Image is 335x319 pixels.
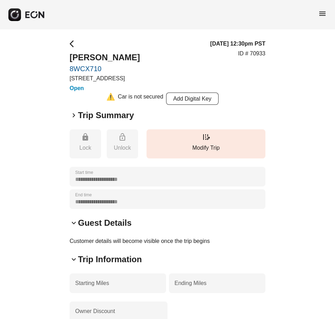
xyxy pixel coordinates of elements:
span: keyboard_arrow_down [70,255,78,264]
span: arrow_back_ios [70,40,78,48]
div: Car is not secured [118,93,163,105]
div: ⚠️ [106,93,115,105]
span: keyboard_arrow_down [70,219,78,227]
p: ID # 70933 [238,49,265,58]
a: 8WCX710 [70,65,140,73]
p: Modify Trip [150,144,262,152]
label: Ending Miles [174,279,207,287]
span: keyboard_arrow_right [70,111,78,120]
h3: Open [70,84,140,93]
h2: [PERSON_NAME] [70,52,140,63]
span: menu [318,9,327,18]
button: Modify Trip [147,129,265,158]
h2: Guest Details [78,217,131,229]
label: Owner Discount [75,307,115,315]
button: Add Digital Key [166,93,219,105]
label: Starting Miles [75,279,109,287]
span: edit_road [202,133,210,141]
p: Customer details will become visible once the trip begins [70,237,265,245]
h2: Trip Information [78,254,142,265]
h3: [DATE] 12:30pm PST [210,40,265,48]
h2: Trip Summary [78,110,134,121]
p: [STREET_ADDRESS] [70,74,140,83]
